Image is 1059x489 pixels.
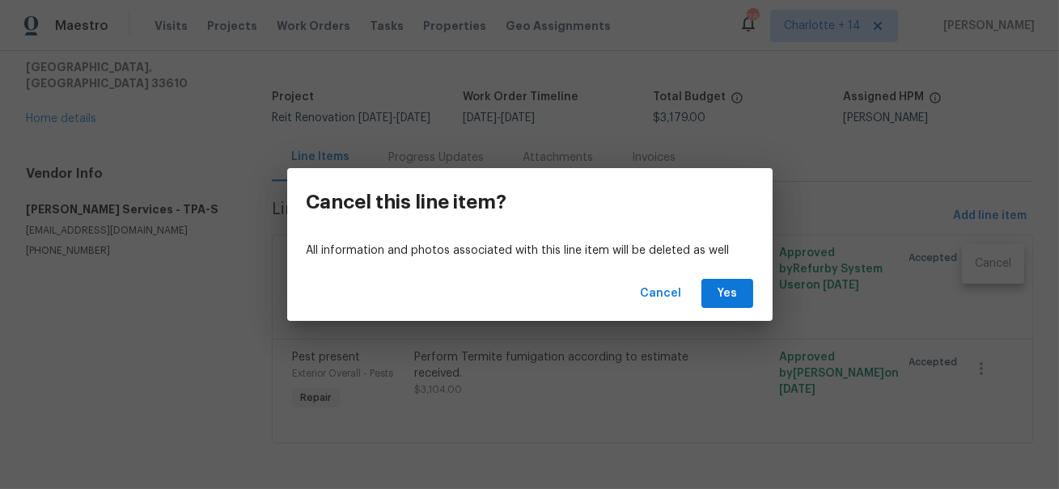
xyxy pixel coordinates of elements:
[307,191,507,213] h3: Cancel this line item?
[714,284,740,304] span: Yes
[634,279,688,309] button: Cancel
[307,242,753,259] p: All information and photos associated with this line item will be deleted as well
[641,284,682,304] span: Cancel
[701,279,753,309] button: Yes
